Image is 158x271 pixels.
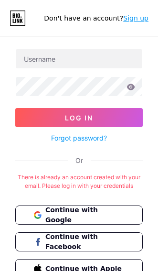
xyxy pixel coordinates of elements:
input: Username [16,49,142,68]
span: Log In [65,114,93,122]
div: Don't have an account? [44,13,148,23]
button: Log In [15,108,143,127]
div: Or [75,155,83,165]
div: There is already an account created with your email. Please log in with your credentials [15,173,143,190]
button: Continue with Facebook [15,232,143,251]
span: Continue with Facebook [45,232,124,252]
a: Forgot password? [51,133,107,143]
a: Sign up [123,14,148,22]
span: Continue with Google [45,205,124,225]
button: Continue with Google [15,206,143,225]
